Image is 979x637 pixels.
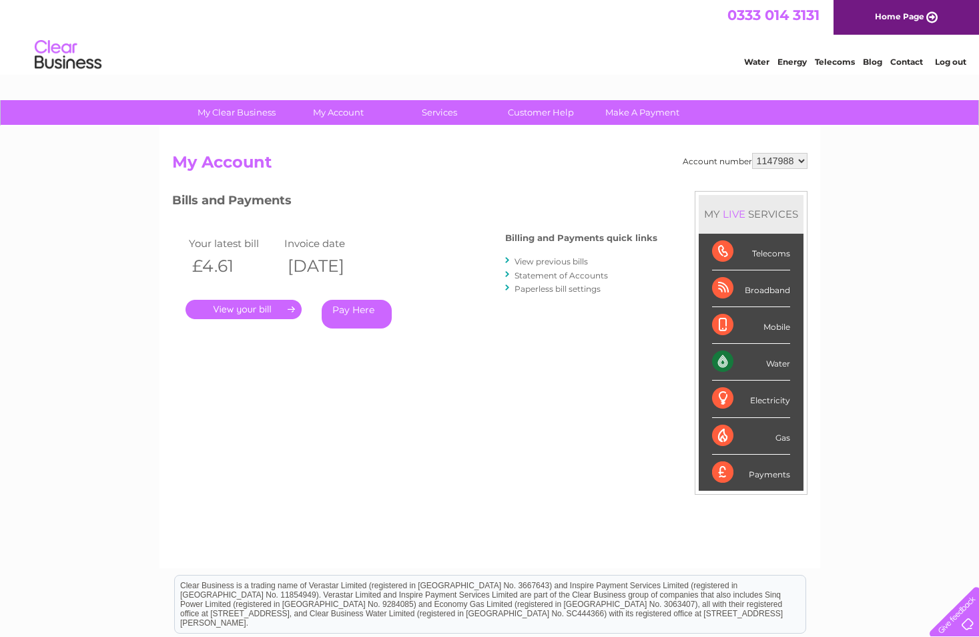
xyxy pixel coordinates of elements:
td: Invoice date [281,234,377,252]
a: . [186,300,302,319]
th: £4.61 [186,252,282,280]
a: Pay Here [322,300,392,329]
a: Customer Help [486,100,596,125]
div: LIVE [720,208,748,220]
img: logo.png [34,35,102,75]
a: My Clear Business [182,100,292,125]
a: Paperless bill settings [515,284,601,294]
a: My Account [283,100,393,125]
a: Make A Payment [587,100,697,125]
div: Account number [683,153,807,169]
a: Blog [863,57,882,67]
div: Telecoms [712,234,790,270]
div: Gas [712,418,790,455]
a: Services [384,100,495,125]
h4: Billing and Payments quick links [505,233,657,243]
a: Telecoms [815,57,855,67]
div: Mobile [712,307,790,344]
a: View previous bills [515,256,588,266]
td: Your latest bill [186,234,282,252]
div: Payments [712,455,790,491]
h3: Bills and Payments [172,191,657,214]
a: 0333 014 3131 [727,7,820,23]
th: [DATE] [281,252,377,280]
a: Statement of Accounts [515,270,608,280]
a: Contact [890,57,923,67]
div: MY SERVICES [699,195,803,233]
a: Water [744,57,769,67]
div: Clear Business is a trading name of Verastar Limited (registered in [GEOGRAPHIC_DATA] No. 3667643... [175,7,805,65]
h2: My Account [172,153,807,178]
div: Broadband [712,270,790,307]
div: Water [712,344,790,381]
div: Electricity [712,381,790,417]
a: Log out [935,57,966,67]
a: Energy [777,57,807,67]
